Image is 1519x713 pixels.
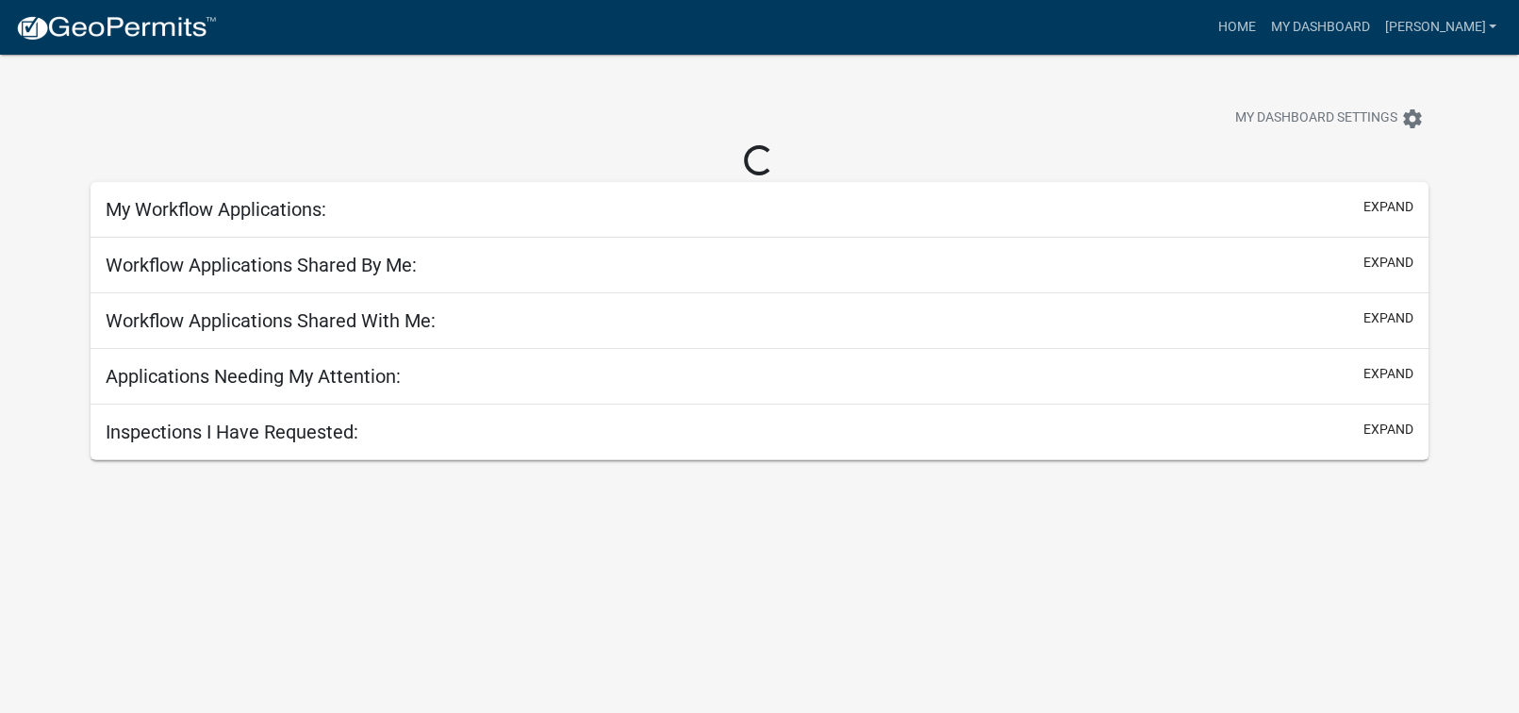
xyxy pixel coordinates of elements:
h5: Workflow Applications Shared With Me: [106,309,436,332]
button: expand [1363,364,1413,384]
button: My Dashboard Settingssettings [1220,100,1439,137]
button: expand [1363,253,1413,273]
h5: Inspections I Have Requested: [106,421,358,443]
a: My Dashboard [1263,9,1377,45]
a: Home [1210,9,1263,45]
h5: My Workflow Applications: [106,198,326,221]
button: expand [1363,308,1413,328]
h5: Applications Needing My Attention: [106,365,401,388]
button: expand [1363,420,1413,439]
i: settings [1401,108,1424,130]
a: [PERSON_NAME] [1377,9,1504,45]
h5: Workflow Applications Shared By Me: [106,254,417,276]
span: My Dashboard Settings [1235,108,1397,130]
button: expand [1363,197,1413,217]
